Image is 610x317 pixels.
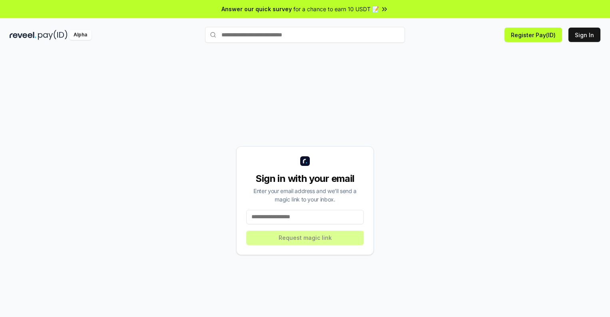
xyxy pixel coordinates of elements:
button: Sign In [568,28,600,42]
img: reveel_dark [10,30,36,40]
span: for a chance to earn 10 USDT 📝 [293,5,379,13]
span: Answer our quick survey [221,5,292,13]
div: Enter your email address and we’ll send a magic link to your inbox. [246,187,364,203]
div: Sign in with your email [246,172,364,185]
button: Register Pay(ID) [504,28,562,42]
img: pay_id [38,30,68,40]
div: Alpha [69,30,92,40]
img: logo_small [300,156,310,166]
